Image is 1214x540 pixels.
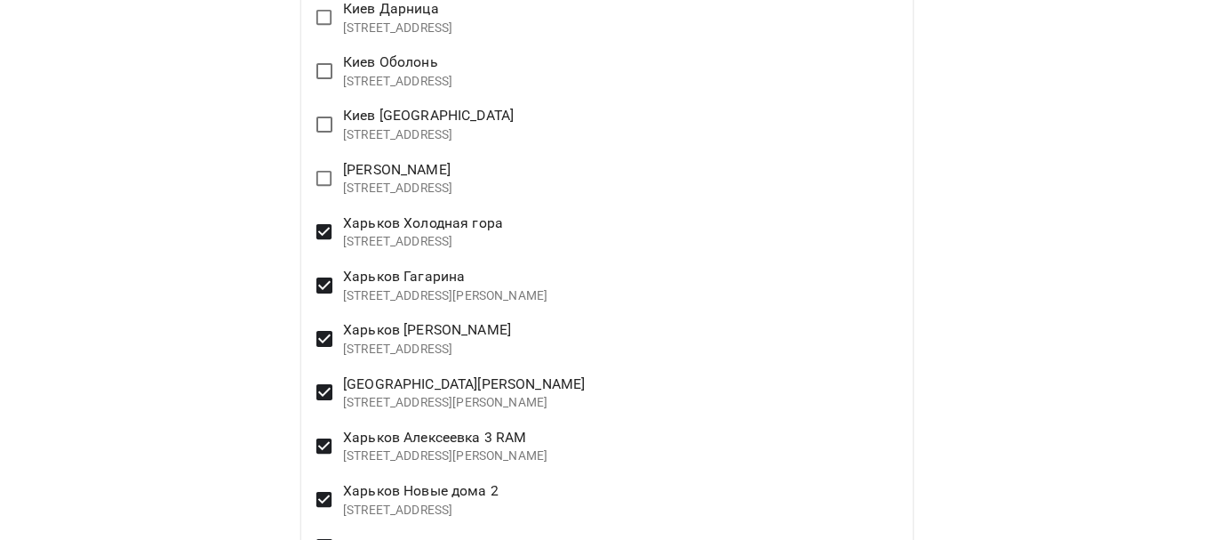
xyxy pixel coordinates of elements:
span: Киев [GEOGRAPHIC_DATA] [343,107,514,124]
span: Харьков Холодная гора [343,214,503,231]
p: [STREET_ADDRESS] [343,180,452,197]
p: [STREET_ADDRESS][PERSON_NAME] [343,287,547,305]
p: [STREET_ADDRESS] [343,126,514,144]
p: [STREET_ADDRESS] [343,341,511,359]
p: [STREET_ADDRESS] [343,73,452,91]
p: [STREET_ADDRESS][PERSON_NAME] [343,447,547,465]
span: [GEOGRAPHIC_DATA][PERSON_NAME] [343,375,585,392]
span: Харьков Гагарина [343,268,465,285]
span: Харьков Алексеевка 3 RAM [343,429,527,446]
span: Харьков [PERSON_NAME] [343,321,511,338]
p: [STREET_ADDRESS][PERSON_NAME] [343,394,585,412]
p: [STREET_ADDRESS] [343,20,452,37]
span: Киев Оболонь [343,53,438,70]
span: Харьков Новые дома 2 [343,482,499,499]
p: [STREET_ADDRESS] [343,502,499,520]
p: [STREET_ADDRESS] [343,233,503,251]
span: [PERSON_NAME] [343,161,451,178]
